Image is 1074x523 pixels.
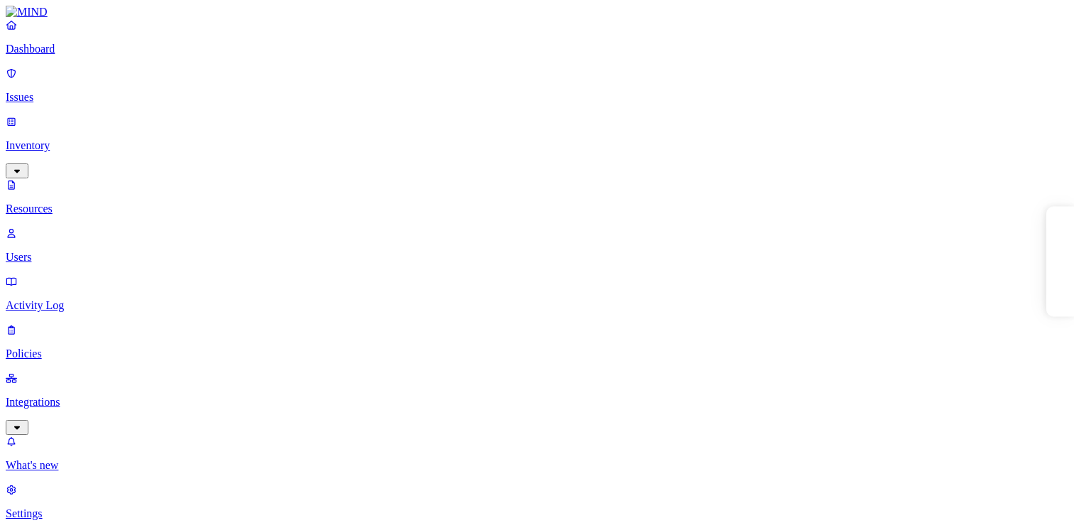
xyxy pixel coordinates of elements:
p: Issues [6,91,1068,104]
a: Issues [6,67,1068,104]
a: Users [6,227,1068,264]
p: Dashboard [6,43,1068,55]
a: Inventory [6,115,1068,176]
p: Integrations [6,396,1068,409]
p: Users [6,251,1068,264]
p: Inventory [6,139,1068,152]
a: Settings [6,483,1068,520]
a: MIND [6,6,1068,18]
p: Activity Log [6,299,1068,312]
p: Policies [6,347,1068,360]
a: Policies [6,323,1068,360]
a: Dashboard [6,18,1068,55]
a: What's new [6,435,1068,472]
img: MIND [6,6,48,18]
a: Activity Log [6,275,1068,312]
p: Settings [6,507,1068,520]
p: What's new [6,459,1068,472]
a: Integrations [6,372,1068,433]
p: Resources [6,203,1068,215]
a: Resources [6,178,1068,215]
